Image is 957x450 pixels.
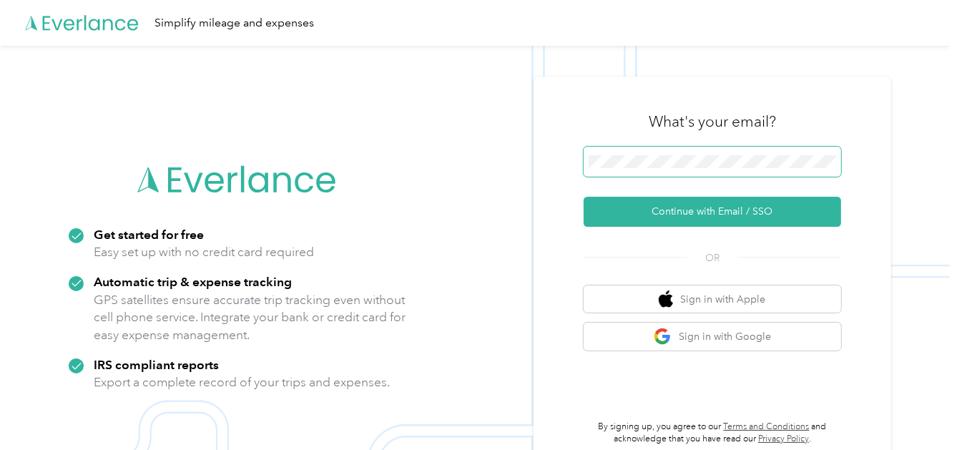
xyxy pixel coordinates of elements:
[94,291,406,344] p: GPS satellites ensure accurate trip tracking even without cell phone service. Integrate your bank...
[94,357,219,372] strong: IRS compliant reports
[94,227,204,242] strong: Get started for free
[687,250,737,265] span: OR
[654,328,672,346] img: google logo
[584,323,841,351] button: google logoSign in with Google
[94,274,292,289] strong: Automatic trip & expense tracking
[154,14,314,32] div: Simplify mileage and expenses
[659,290,673,308] img: apple logo
[94,373,390,391] p: Export a complete record of your trips and expenses.
[584,197,841,227] button: Continue with Email / SSO
[94,243,314,261] p: Easy set up with no credit card required
[584,421,841,446] p: By signing up, you agree to our and acknowledge that you have read our .
[584,285,841,313] button: apple logoSign in with Apple
[758,434,809,444] a: Privacy Policy
[649,112,776,132] h3: What's your email?
[724,421,810,432] a: Terms and Conditions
